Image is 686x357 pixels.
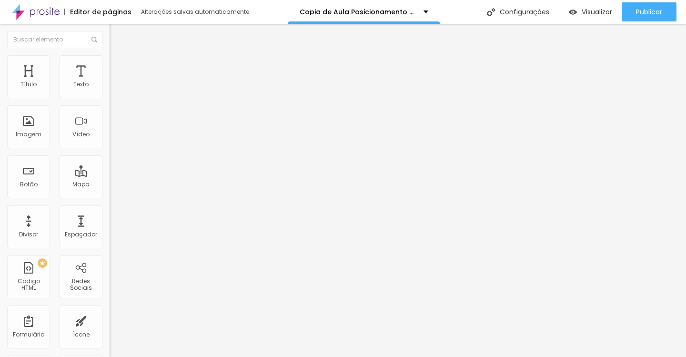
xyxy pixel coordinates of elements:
[73,331,90,338] div: Ícone
[636,8,662,16] span: Publicar
[72,181,90,188] div: Mapa
[569,8,577,16] img: view-1.svg
[19,231,38,238] div: Divisor
[7,31,102,48] input: Buscar elemento
[72,131,90,138] div: Vídeo
[622,2,676,21] button: Publicar
[20,81,37,88] div: Título
[91,37,97,42] img: Icone
[62,278,100,292] div: Redes Sociais
[110,24,686,357] iframe: Editor
[65,231,97,238] div: Espaçador
[10,278,47,292] div: Código HTML
[582,8,612,16] span: Visualizar
[141,9,251,15] div: Alterações salvas automaticamente
[13,331,44,338] div: Formulário
[20,181,38,188] div: Botão
[300,9,416,15] p: Copia de Aula Posicionamento Modelo [PERSON_NAME]
[64,9,131,15] div: Editor de páginas
[73,81,89,88] div: Texto
[487,8,495,16] img: Icone
[16,131,41,138] div: Imagem
[559,2,622,21] button: Visualizar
